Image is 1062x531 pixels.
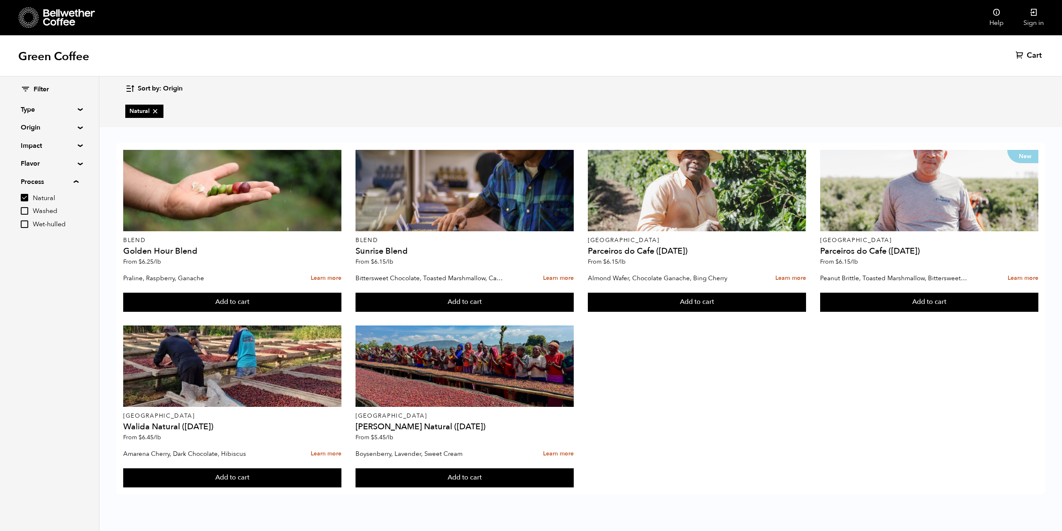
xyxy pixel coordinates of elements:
h1: Green Coffee [18,49,89,64]
input: Natural [21,194,28,201]
span: Wet-hulled [33,220,78,229]
span: $ [139,433,142,441]
button: Sort by: Origin [125,79,183,98]
span: /lb [386,258,393,266]
h4: Walida Natural ([DATE]) [123,423,341,431]
span: $ [139,258,142,266]
span: From [356,433,393,441]
p: Blend [356,237,574,243]
a: Learn more [1008,269,1038,287]
button: Add to cart [588,293,806,312]
a: New [820,150,1038,231]
p: [GEOGRAPHIC_DATA] [123,413,341,419]
summary: Flavor [21,159,78,169]
button: Add to cart [123,293,341,312]
span: /lb [386,433,393,441]
span: $ [603,258,607,266]
h4: Parceiros do Cafe ([DATE]) [588,247,806,255]
p: Peanut Brittle, Toasted Marshmallow, Bittersweet Chocolate [820,272,969,284]
span: From [820,258,858,266]
button: Add to cart [356,468,574,487]
span: /lb [153,258,161,266]
span: Natural [33,194,78,203]
input: Wet-hulled [21,220,28,228]
bdi: 6.45 [139,433,161,441]
a: Cart [1016,51,1044,61]
bdi: 6.15 [835,258,858,266]
span: Washed [33,207,78,216]
bdi: 6.25 [139,258,161,266]
button: Add to cart [356,293,574,312]
input: Washed [21,207,28,215]
p: [GEOGRAPHIC_DATA] [820,237,1038,243]
p: Praline, Raspberry, Ganache [123,272,272,284]
a: Learn more [311,445,341,463]
span: Natural [129,107,159,115]
button: Add to cart [123,468,341,487]
span: $ [835,258,839,266]
a: Learn more [311,269,341,287]
summary: Impact [21,141,78,151]
span: $ [371,258,374,266]
p: Amarena Cherry, Dark Chocolate, Hibiscus [123,448,272,460]
h4: Parceiros do Cafe ([DATE]) [820,247,1038,255]
span: $ [371,433,374,441]
h4: [PERSON_NAME] Natural ([DATE]) [356,423,574,431]
button: Add to cart [820,293,1038,312]
a: Learn more [775,269,806,287]
summary: Origin [21,122,78,132]
summary: Process [21,177,78,187]
span: Sort by: Origin [138,84,183,93]
bdi: 6.15 [603,258,626,266]
p: [GEOGRAPHIC_DATA] [588,237,806,243]
span: Filter [34,85,49,94]
p: Almond Wafer, Chocolate Ganache, Bing Cherry [588,272,736,284]
p: Blend [123,237,341,243]
span: From [123,258,161,266]
p: Boysenberry, Lavender, Sweet Cream [356,448,504,460]
span: From [588,258,626,266]
span: Cart [1027,51,1042,61]
p: [GEOGRAPHIC_DATA] [356,413,574,419]
p: Bittersweet Chocolate, Toasted Marshmallow, Candied Orange, Praline [356,272,504,284]
summary: Type [21,105,78,115]
p: New [1007,150,1038,163]
h4: Sunrise Blend [356,247,574,255]
h4: Golden Hour Blend [123,247,341,255]
span: /lb [850,258,858,266]
bdi: 5.45 [371,433,393,441]
span: From [356,258,393,266]
span: From [123,433,161,441]
a: Learn more [543,445,574,463]
span: /lb [618,258,626,266]
span: /lb [153,433,161,441]
bdi: 6.15 [371,258,393,266]
a: Learn more [543,269,574,287]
